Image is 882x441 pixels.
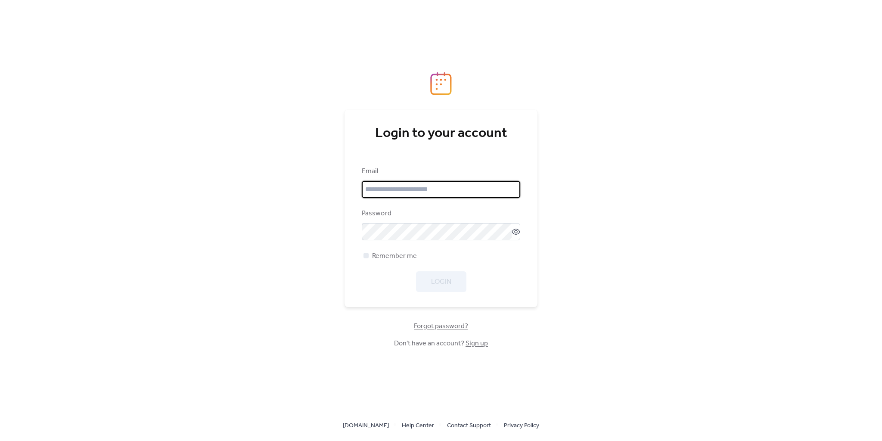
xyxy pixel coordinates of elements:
a: Sign up [466,337,488,350]
a: Contact Support [447,420,491,431]
span: Forgot password? [414,321,468,332]
a: [DOMAIN_NAME] [343,420,389,431]
a: Help Center [402,420,434,431]
span: Help Center [402,421,434,431]
span: Privacy Policy [504,421,539,431]
span: Contact Support [447,421,491,431]
div: Password [362,208,519,219]
span: Don't have an account? [394,339,488,349]
a: Privacy Policy [504,420,539,431]
span: [DOMAIN_NAME] [343,421,389,431]
div: Email [362,166,519,177]
img: logo [430,72,452,95]
span: Remember me [372,251,417,261]
div: Login to your account [362,125,520,142]
a: Forgot password? [414,324,468,329]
